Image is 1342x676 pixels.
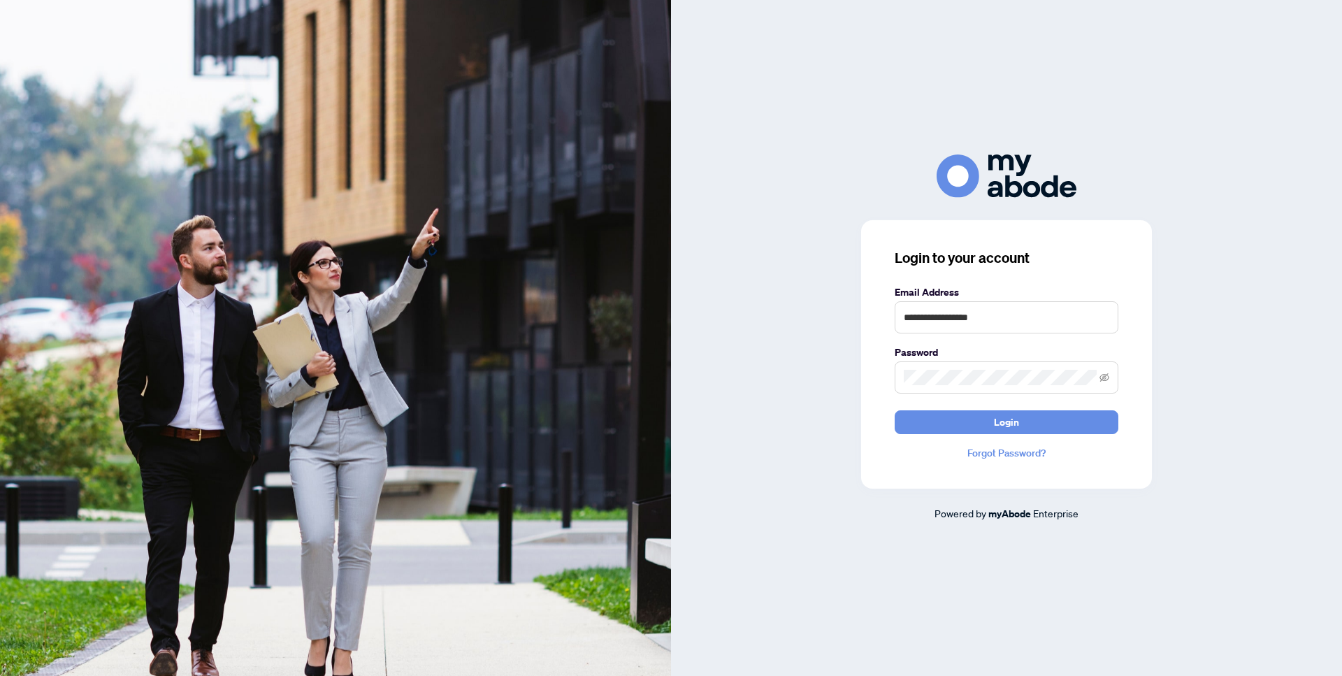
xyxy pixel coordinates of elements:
img: ma-logo [937,154,1076,197]
span: Enterprise [1033,507,1078,519]
a: Forgot Password? [895,445,1118,461]
button: Login [895,410,1118,434]
h3: Login to your account [895,248,1118,268]
label: Password [895,345,1118,360]
span: Login [994,411,1019,433]
label: Email Address [895,285,1118,300]
span: Powered by [935,507,986,519]
a: myAbode [988,506,1031,522]
span: eye-invisible [1099,373,1109,382]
